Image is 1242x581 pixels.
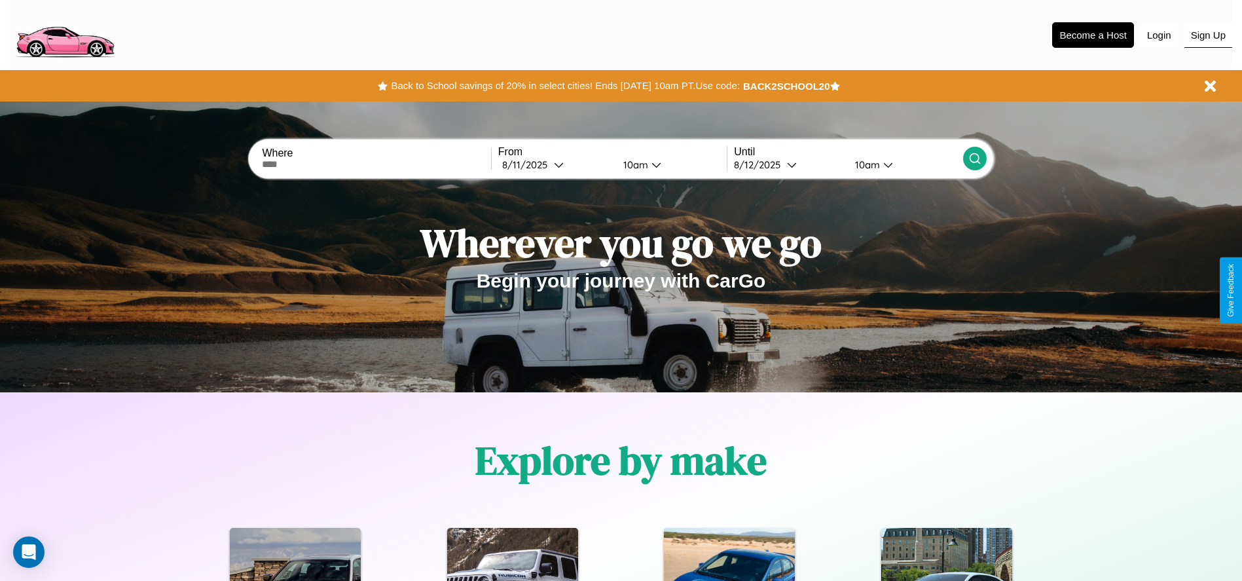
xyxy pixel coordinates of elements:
div: 8 / 11 / 2025 [502,159,554,171]
b: BACK2SCHOOL20 [743,81,830,92]
h1: Explore by make [475,434,767,487]
label: Where [262,147,490,159]
button: 10am [845,158,963,172]
div: 10am [617,159,651,171]
button: Login [1141,23,1178,47]
div: Open Intercom Messenger [13,536,45,568]
button: 10am [613,158,727,172]
div: 8 / 12 / 2025 [734,159,787,171]
button: 8/11/2025 [498,158,613,172]
button: Become a Host [1052,22,1134,48]
label: From [498,146,727,158]
img: logo [10,7,120,61]
button: Back to School savings of 20% in select cities! Ends [DATE] 10am PT.Use code: [388,77,742,95]
div: Give Feedback [1226,264,1235,317]
div: 10am [849,159,883,171]
button: Sign Up [1184,23,1232,48]
label: Until [734,146,962,158]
